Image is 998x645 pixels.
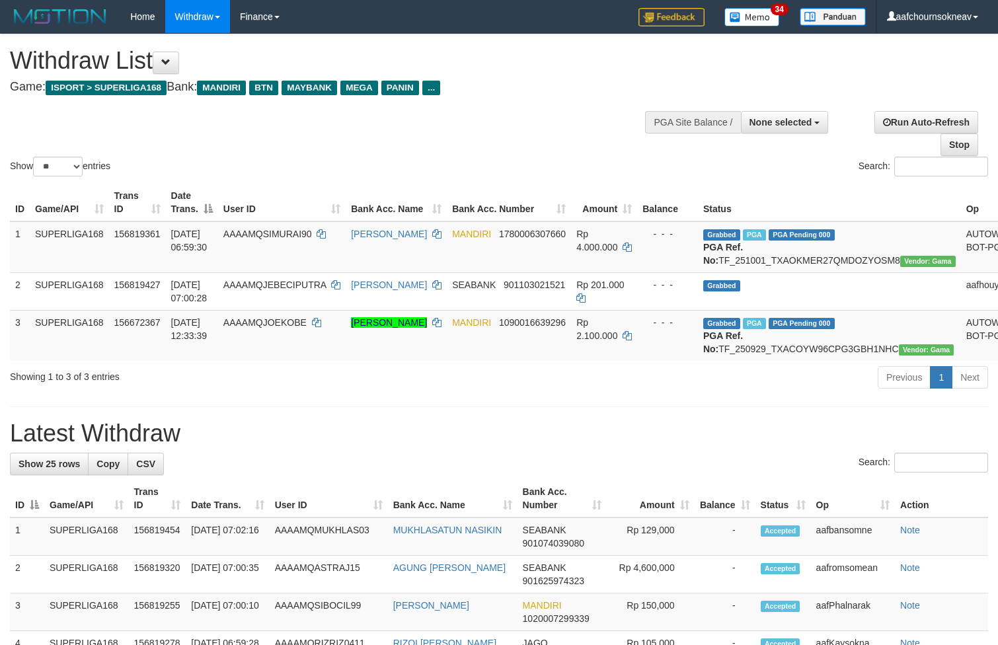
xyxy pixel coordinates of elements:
th: Bank Acc. Number: activate to sort column ascending [518,480,607,517]
b: PGA Ref. No: [703,242,743,266]
th: Bank Acc. Name: activate to sort column ascending [388,480,518,517]
th: Date Trans.: activate to sort column descending [166,184,218,221]
th: ID [10,184,30,221]
th: Bank Acc. Number: activate to sort column ascending [447,184,571,221]
a: Note [900,600,920,611]
span: [DATE] 06:59:30 [171,229,208,252]
td: 2 [10,272,30,310]
span: Copy 901074039080 to clipboard [523,538,584,549]
span: MANDIRI [452,229,491,239]
span: MANDIRI [452,317,491,328]
span: Copy 901103021521 to clipboard [504,280,565,290]
span: Copy [96,459,120,469]
td: - [695,556,755,593]
td: AAAAMQMUKHLAS03 [270,517,388,556]
img: MOTION_logo.png [10,7,110,26]
span: None selected [749,117,812,128]
td: 3 [10,593,44,631]
span: Grabbed [703,280,740,291]
td: [DATE] 07:00:10 [186,593,269,631]
span: Grabbed [703,229,740,241]
td: [DATE] 07:00:35 [186,556,269,593]
a: Note [900,525,920,535]
h4: Game: Bank: [10,81,652,94]
div: - - - [642,278,693,291]
img: Button%20Memo.svg [724,8,780,26]
td: Rp 129,000 [607,517,695,556]
div: - - - [642,227,693,241]
span: BTN [249,81,278,95]
th: Amount: activate to sort column ascending [607,480,695,517]
span: SEABANK [452,280,496,290]
th: Bank Acc. Name: activate to sort column ascending [346,184,447,221]
label: Search: [859,157,988,176]
span: SEABANK [523,525,566,535]
td: SUPERLIGA168 [44,517,129,556]
a: Show 25 rows [10,453,89,475]
th: Action [895,480,988,517]
a: AGUNG [PERSON_NAME] [393,562,506,573]
th: Game/API: activate to sort column ascending [44,480,129,517]
td: Rp 150,000 [607,593,695,631]
label: Show entries [10,157,110,176]
td: 156819320 [129,556,186,593]
td: [DATE] 07:02:16 [186,517,269,556]
span: [DATE] 07:00:28 [171,280,208,303]
td: aafromsomean [811,556,896,593]
span: 156819361 [114,229,161,239]
img: Feedback.jpg [638,8,705,26]
span: MANDIRI [523,600,562,611]
td: Rp 4,600,000 [607,556,695,593]
span: PGA Pending [769,318,835,329]
span: Vendor URL: https://trx31.1velocity.biz [900,256,956,267]
span: SEABANK [523,562,566,573]
span: Rp 201.000 [576,280,624,290]
td: aafbansomne [811,517,896,556]
span: 156819427 [114,280,161,290]
span: CSV [136,459,155,469]
span: Show 25 rows [19,459,80,469]
td: 1 [10,517,44,556]
span: AAAAMQJOEKOBE [223,317,307,328]
a: Copy [88,453,128,475]
a: CSV [128,453,164,475]
th: Status: activate to sort column ascending [755,480,811,517]
th: Trans ID: activate to sort column ascending [129,480,186,517]
div: Showing 1 to 3 of 3 entries [10,365,406,383]
span: Rp 2.100.000 [576,317,617,341]
span: Accepted [761,601,800,612]
td: SUPERLIGA168 [30,310,109,361]
td: SUPERLIGA168 [30,221,109,273]
th: Op: activate to sort column ascending [811,480,896,517]
td: - [695,593,755,631]
span: PANIN [381,81,419,95]
td: 156819454 [129,517,186,556]
td: - [695,517,755,556]
input: Search: [894,157,988,176]
a: Next [952,366,988,389]
h1: Withdraw List [10,48,652,74]
button: None selected [741,111,829,133]
a: [PERSON_NAME] [393,600,469,611]
h1: Latest Withdraw [10,420,988,447]
div: - - - [642,316,693,329]
td: 156819255 [129,593,186,631]
select: Showentries [33,157,83,176]
th: ID: activate to sort column descending [10,480,44,517]
input: Search: [894,453,988,473]
td: TF_250929_TXACOYW96CPG3GBH1NHC [698,310,961,361]
span: [DATE] 12:33:39 [171,317,208,341]
td: SUPERLIGA168 [44,593,129,631]
b: PGA Ref. No: [703,330,743,354]
td: TF_251001_TXAOKMER27QMDOZYOSM8 [698,221,961,273]
a: [PERSON_NAME] [351,280,427,290]
span: Marked by aafsengchandara [743,318,766,329]
td: AAAAMQSIBOCIL99 [270,593,388,631]
td: 3 [10,310,30,361]
th: Balance: activate to sort column ascending [695,480,755,517]
span: Marked by aafchoeunmanni [743,229,766,241]
span: Copy 901625974323 to clipboard [523,576,584,586]
span: MAYBANK [282,81,337,95]
span: Accepted [761,563,800,574]
span: Copy 1020007299339 to clipboard [523,613,590,624]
